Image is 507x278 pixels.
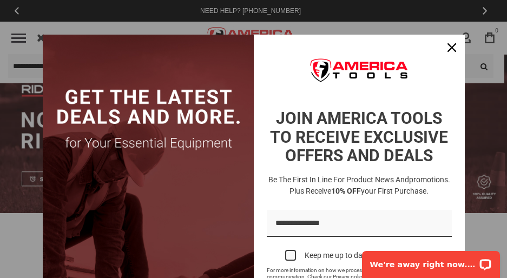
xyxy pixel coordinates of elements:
iframe: LiveChat chat widget [355,244,507,278]
strong: 10% OFF [331,187,361,195]
h3: Be the first in line for product news and [265,174,454,197]
button: Close [439,35,465,61]
span: promotions. Plus receive your first purchase. [289,175,450,195]
input: Email field [267,210,452,237]
strong: JOIN AMERICA TOOLS TO RECEIVE EXCLUSIVE OFFERS AND DEALS [270,109,448,165]
div: Keep me up to date on news and offers [305,251,435,260]
svg: close icon [447,43,456,52]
